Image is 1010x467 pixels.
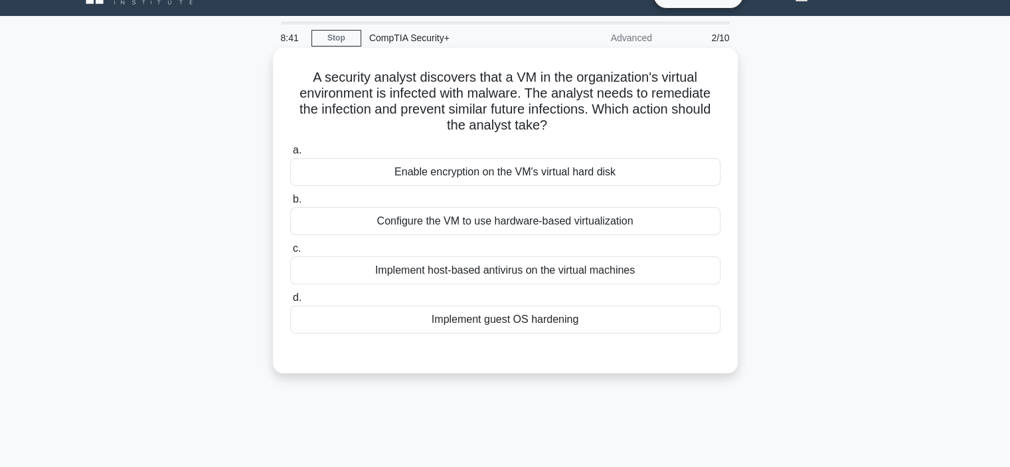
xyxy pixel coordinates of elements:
span: c. [293,242,301,254]
div: Implement guest OS hardening [290,306,720,333]
div: Configure the VM to use hardware-based virtualization [290,207,720,235]
div: Advanced [544,25,660,51]
div: Implement host-based antivirus on the virtual machines [290,256,720,284]
div: 8:41 [273,25,311,51]
div: CompTIA Security+ [361,25,544,51]
a: Stop [311,30,361,47]
h5: A security analyst discovers that a VM in the organization's virtual environment is infected with... [289,69,722,134]
span: a. [293,144,301,155]
span: b. [293,193,301,205]
span: d. [293,292,301,303]
div: Enable encryption on the VM's virtual hard disk [290,158,720,186]
div: 2/10 [660,25,738,51]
